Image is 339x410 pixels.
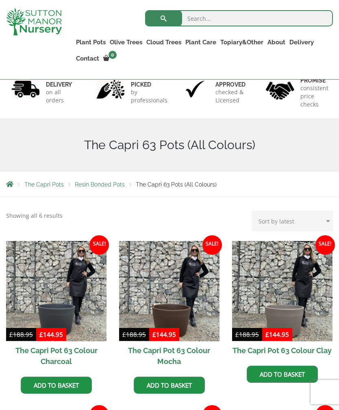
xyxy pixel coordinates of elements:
[265,330,289,338] bdi: 144.95
[9,330,33,338] bdi: 188.95
[74,37,108,48] a: Plant Pots
[287,37,316,48] a: Delivery
[134,377,205,394] a: Add to basket: “The Capri Pot 63 Colour Mocha”
[74,53,101,64] a: Contact
[152,330,156,338] span: £
[136,181,217,188] span: The Capri 63 Pots (All Colours)
[6,181,333,187] nav: Breadcrumbs
[252,211,333,231] select: Shop order
[265,330,269,338] span: £
[215,88,246,104] p: checked & Licensed
[145,10,333,26] input: Search...
[9,330,13,338] span: £
[39,330,63,338] bdi: 144.95
[265,37,287,48] a: About
[232,341,332,360] h2: The Capri Pot 63 Colour Clay
[232,241,332,341] img: The Capri Pot 63 Colour Clay
[315,235,335,255] span: Sale!
[46,74,74,88] h6: FREE DELIVERY
[21,377,92,394] a: Add to basket: “The Capri Pot 63 Colour Charcoal”
[181,79,209,100] img: 3.jpg
[39,330,43,338] span: £
[109,51,117,59] span: 0
[6,138,333,152] h1: The Capri 63 Pots (All Colours)
[119,241,219,341] img: The Capri Pot 63 Colour Mocha
[46,88,74,104] p: on all orders
[215,74,246,88] h6: Defra approved
[96,79,125,100] img: 2.jpg
[300,84,328,108] p: consistent price checks
[122,330,126,338] span: £
[131,74,167,88] h6: hand picked
[6,341,106,371] h2: The Capri Pot 63 Colour Charcoal
[11,79,40,100] img: 1.jpg
[235,330,259,338] bdi: 188.95
[202,235,222,255] span: Sale!
[6,211,63,221] p: Showing all 6 results
[144,37,183,48] a: Cloud Trees
[6,241,106,341] img: The Capri Pot 63 Colour Charcoal
[24,181,64,188] a: The Capri Pots
[131,88,167,104] p: by professionals
[247,366,318,383] a: Add to basket: “The Capri Pot 63 Colour Clay”
[119,341,219,371] h2: The Capri Pot 63 Colour Mocha
[183,37,218,48] a: Plant Care
[235,330,239,338] span: £
[108,37,144,48] a: Olive Trees
[152,330,176,338] bdi: 144.95
[218,37,265,48] a: Topiary&Other
[75,181,125,188] a: Resin Bonded Pots
[101,53,119,64] a: 0
[6,8,62,35] img: logo
[122,330,146,338] bdi: 188.95
[89,235,109,255] span: Sale!
[232,241,332,360] a: Sale! The Capri Pot 63 Colour Clay
[6,241,106,371] a: Sale! The Capri Pot 63 Colour Charcoal
[266,76,294,101] img: 4.jpg
[119,241,219,371] a: Sale! The Capri Pot 63 Colour Mocha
